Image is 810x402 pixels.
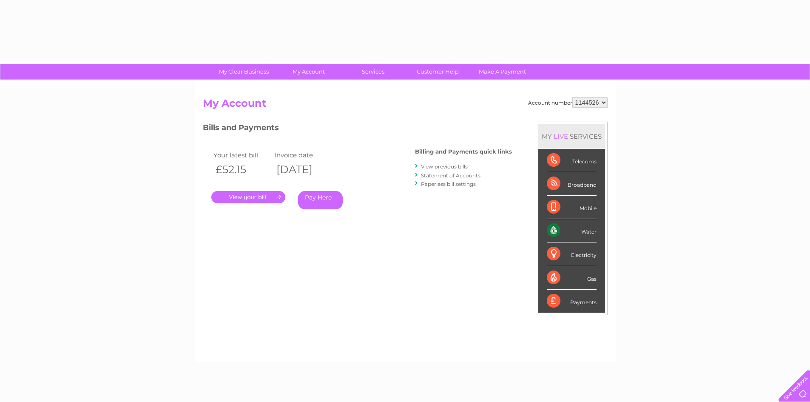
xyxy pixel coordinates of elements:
[547,149,597,172] div: Telecoms
[547,290,597,313] div: Payments
[467,64,537,80] a: Make A Payment
[209,64,279,80] a: My Clear Business
[211,161,273,178] th: £52.15
[203,97,608,114] h2: My Account
[272,149,333,161] td: Invoice date
[421,163,468,170] a: View previous bills
[552,132,570,140] div: LIVE
[403,64,473,80] a: Customer Help
[298,191,343,209] a: Pay Here
[211,149,273,161] td: Your latest bill
[273,64,344,80] a: My Account
[211,191,285,203] a: .
[415,148,512,155] h4: Billing and Payments quick links
[547,172,597,196] div: Broadband
[421,181,476,187] a: Paperless bill settings
[547,219,597,242] div: Water
[421,172,480,179] a: Statement of Accounts
[528,97,608,108] div: Account number
[538,124,605,148] div: MY SERVICES
[272,161,333,178] th: [DATE]
[203,122,512,137] h3: Bills and Payments
[547,196,597,219] div: Mobile
[338,64,408,80] a: Services
[547,242,597,266] div: Electricity
[547,266,597,290] div: Gas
